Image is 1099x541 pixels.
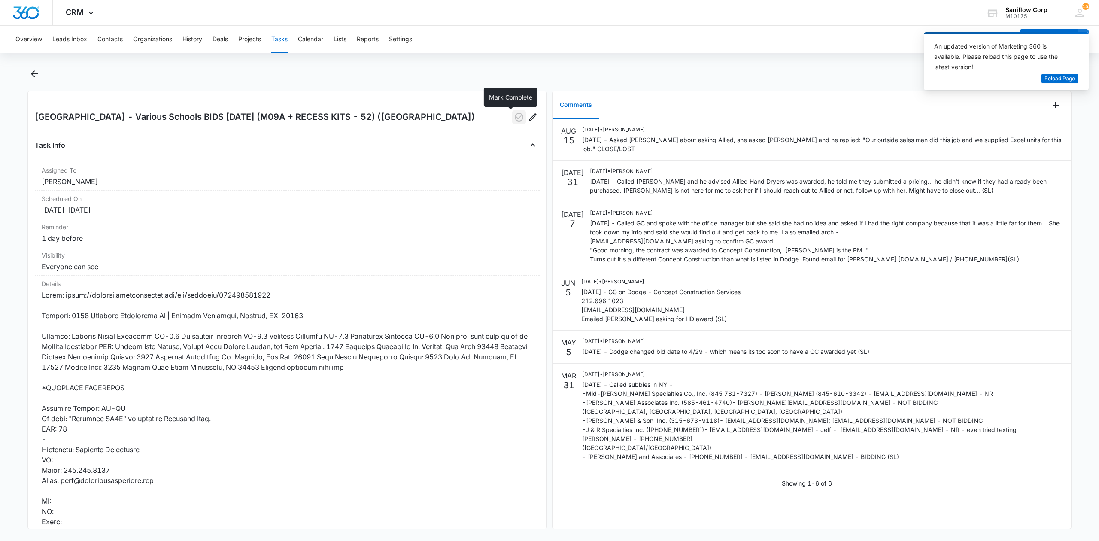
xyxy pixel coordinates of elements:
[42,233,533,243] dd: 1 day before
[1041,74,1078,84] button: Reload Page
[782,479,832,488] p: Showing 1-6 of 6
[570,219,575,228] p: 7
[561,167,584,178] p: [DATE]
[271,26,288,53] button: Tasks
[526,138,540,152] button: Close
[484,88,537,107] div: Mark Complete
[66,8,84,17] span: CRM
[553,92,599,119] button: Comments
[42,251,533,260] dt: Visibility
[42,205,533,215] dd: [DATE] – [DATE]
[357,26,379,53] button: Reports
[133,26,172,53] button: Organizations
[581,278,741,286] p: [DATE] • [PERSON_NAME]
[582,135,1063,153] p: [DATE] - Asked [PERSON_NAME] about asking Allied, she asked [PERSON_NAME] and he replied: "Our ou...
[182,26,202,53] button: History
[389,26,412,53] button: Settings
[1082,3,1089,10] span: 153
[561,278,575,288] p: JUN
[42,194,533,203] dt: Scheduled On
[27,67,41,81] button: Back
[1005,6,1047,13] div: account name
[582,337,869,345] p: [DATE] • [PERSON_NAME]
[97,26,123,53] button: Contacts
[590,167,1063,175] p: [DATE] • [PERSON_NAME]
[526,110,540,124] button: Edit
[35,191,540,219] div: Scheduled On[DATE]–[DATE]
[581,287,741,323] p: [DATE] - GC on Dodge - Concept Construction Services 212.696.1023 [EMAIL_ADDRESS][DOMAIN_NAME] Em...
[42,222,533,231] dt: Reminder
[590,219,1063,264] p: [DATE] - Called GC and spoke with the office manager but she said she had no idea and asked if I ...
[213,26,228,53] button: Deals
[567,178,578,186] p: 31
[582,380,1063,461] p: [DATE] - Called subbies in NY - -Mid-[PERSON_NAME] Specialties Co., Inc. (845 781-7327) - [PERSON...
[1049,98,1063,112] button: Add Comment
[298,26,323,53] button: Calendar
[565,288,571,297] p: 5
[35,140,65,150] h4: Task Info
[1082,3,1089,10] div: notifications count
[582,126,1063,134] p: [DATE] • [PERSON_NAME]
[561,371,576,381] p: MAR
[52,26,87,53] button: Leads Inbox
[563,381,574,389] p: 31
[563,136,574,145] p: 15
[561,126,576,136] p: AUG
[334,26,346,53] button: Lists
[566,348,571,356] p: 5
[590,177,1063,195] p: [DATE] - Called [PERSON_NAME] and he advised Allied Hand Dryers was awarded, he told me they subm...
[1044,75,1075,83] span: Reload Page
[582,371,1063,378] p: [DATE] • [PERSON_NAME]
[35,219,540,247] div: Reminder1 day before
[42,279,533,288] dt: Details
[42,261,533,272] dd: Everyone can see
[1005,13,1047,19] div: account id
[42,176,533,187] dd: [PERSON_NAME]
[561,337,576,348] p: MAY
[590,209,1063,217] p: [DATE] • [PERSON_NAME]
[35,247,540,276] div: VisibilityEveryone can see
[35,162,540,191] div: Assigned To[PERSON_NAME]
[35,110,475,124] h2: [GEOGRAPHIC_DATA] - Various Schools BIDS [DATE] (M09A + RECESS KITS - 52) ([GEOGRAPHIC_DATA])
[1020,29,1078,50] button: Add Contact
[582,347,869,356] p: [DATE] - Dodge changed bid date to 4/29 - which means its too soon to have a GC awarded yet (SL)
[15,26,42,53] button: Overview
[42,166,533,175] dt: Assigned To
[561,209,584,219] p: [DATE]
[934,41,1068,72] div: An updated version of Marketing 360 is available. Please reload this page to use the latest version!
[238,26,261,53] button: Projects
